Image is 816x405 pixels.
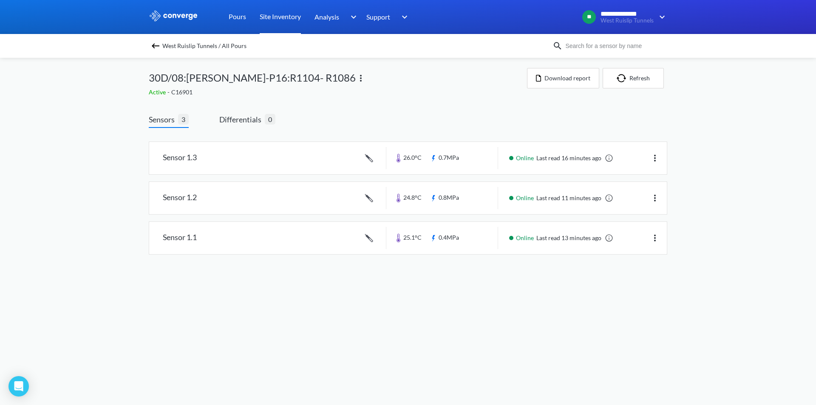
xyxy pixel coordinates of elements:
[366,11,390,22] span: Support
[650,153,660,163] img: more.svg
[162,40,246,52] span: West Ruislip Tunnels / All Pours
[314,11,339,22] span: Analysis
[149,113,178,125] span: Sensors
[396,12,410,22] img: downArrow.svg
[167,88,171,96] span: -
[563,41,666,51] input: Search for a sensor by name
[650,233,660,243] img: more.svg
[149,88,167,96] span: Active
[178,114,189,125] span: 3
[650,193,660,203] img: more.svg
[149,70,356,86] span: 30D/08:[PERSON_NAME]-P16:R1104- R1086
[150,41,161,51] img: backspace.svg
[356,73,366,83] img: more.svg
[265,114,275,125] span: 0
[654,12,667,22] img: downArrow.svg
[536,75,541,82] img: icon-file.svg
[601,17,654,24] span: West Ruislip Tunnels
[149,88,527,97] div: C16901
[219,113,265,125] span: Differentials
[617,74,629,82] img: icon-refresh.svg
[552,41,563,51] img: icon-search.svg
[345,12,359,22] img: downArrow.svg
[8,376,29,397] div: Open Intercom Messenger
[527,68,599,88] button: Download report
[603,68,664,88] button: Refresh
[149,10,198,21] img: logo_ewhite.svg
